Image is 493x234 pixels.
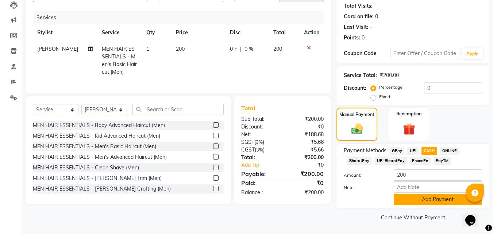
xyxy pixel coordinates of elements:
[344,72,377,79] div: Service Total:
[390,48,459,59] input: Enter Offer / Coupon Code
[97,24,142,41] th: Service
[33,153,167,161] div: MEN HAIR ESSENTIALS - Men's Advanced Haircut (Men)
[344,13,374,20] div: Card on file:
[407,147,419,155] span: UPI
[33,143,156,150] div: MEN HAIR ESSENTIALS - Men's Basic Haircut (Men)
[375,13,378,20] div: 0
[410,157,431,165] span: PhonePe
[338,184,388,191] label: Note:
[344,34,360,42] div: Points:
[236,169,282,178] div: Payable:
[344,147,386,154] span: Payment Methods
[236,131,282,138] div: Net:
[236,115,282,123] div: Sub Total:
[282,115,329,123] div: ₹200.00
[176,46,185,52] span: 200
[236,154,282,161] div: Total:
[462,205,486,227] iframe: chat widget
[362,34,365,42] div: 0
[394,194,482,205] button: Add Payment
[236,138,282,146] div: ( )
[33,164,139,172] div: MEN HAIR ESSENTIALS - Clean Shave (Men)
[370,23,372,31] div: -
[339,111,374,118] label: Manual Payment
[396,111,421,117] label: Redemption
[273,46,282,52] span: 200
[256,139,263,145] span: 3%
[241,146,255,153] span: CGST
[226,24,269,41] th: Disc
[37,46,78,52] span: [PERSON_NAME]
[290,161,330,169] div: ₹0
[394,169,482,181] input: Amount
[230,45,237,53] span: 0 F
[300,24,324,41] th: Action
[282,169,329,178] div: ₹200.00
[344,2,373,10] div: Total Visits:
[33,24,97,41] th: Stylist
[434,157,451,165] span: PayTM
[236,146,282,154] div: ( )
[338,172,388,179] label: Amount:
[33,122,165,129] div: MEN HAIR ESSENTIALS - Baby Advanced Haircut (Men)
[462,48,483,59] button: Apply
[240,45,242,53] span: |
[172,24,226,41] th: Price
[399,122,419,137] img: _gift.svg
[282,146,329,154] div: ₹5.66
[282,154,329,161] div: ₹200.00
[33,132,160,140] div: MEN HAIR ESSENTIALS - Kid Advanced Haircut (Men)
[282,123,329,131] div: ₹0
[389,147,404,155] span: GPay
[33,174,162,182] div: MEN HAIR ESSENTIALS - [PERSON_NAME] Trim (Men)
[344,50,390,57] div: Coupon Code
[440,147,459,155] span: ONLINE
[236,123,282,131] div: Discount:
[344,84,366,92] div: Discount:
[33,185,171,193] div: MEN HAIR ESSENTIALS - [PERSON_NAME] Crafting (Men)
[338,214,488,222] a: Continue Without Payment
[348,122,366,135] img: _cash.svg
[282,131,329,138] div: ₹188.68
[236,189,282,196] div: Balance :
[282,138,329,146] div: ₹5.66
[421,147,437,155] span: CASH
[102,46,137,75] span: MEN HAIR ESSENTIALS - Men's Basic Haircut (Men)
[244,45,253,53] span: 0 %
[394,181,482,193] input: Add Note
[256,147,263,153] span: 3%
[132,104,224,115] input: Search or Scan
[236,179,282,187] div: Paid:
[379,84,403,91] label: Percentage
[236,161,290,169] a: Add Tip
[374,157,407,165] span: UPI BharatPay
[344,23,368,31] div: Last Visit:
[241,139,254,145] span: SGST
[282,189,329,196] div: ₹200.00
[380,72,399,79] div: ₹200.00
[241,104,258,112] span: Total
[282,179,329,187] div: ₹0
[379,93,390,100] label: Fixed
[347,157,371,165] span: BharatPay
[34,11,329,24] div: Services
[142,24,172,41] th: Qty
[146,46,149,52] span: 1
[269,24,300,41] th: Total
